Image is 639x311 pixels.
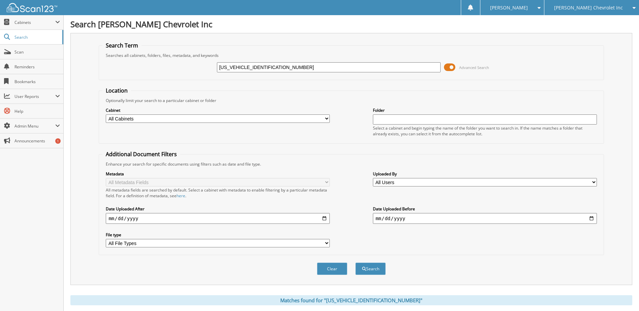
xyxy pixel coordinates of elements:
[14,94,55,99] span: User Reports
[102,98,600,103] div: Optionally limit your search to a particular cabinet or folder
[70,295,632,305] div: Matches found for "[US_VEHICLE_IDENTIFICATION_NUMBER]"
[373,171,597,177] label: Uploaded By
[490,6,528,10] span: [PERSON_NAME]
[355,263,386,275] button: Search
[106,232,330,238] label: File type
[14,34,59,40] span: Search
[14,108,60,114] span: Help
[373,213,597,224] input: end
[14,20,55,25] span: Cabinets
[55,138,61,144] div: 1
[7,3,57,12] img: scan123-logo-white.svg
[102,161,600,167] div: Enhance your search for specific documents using filters such as date and file type.
[554,6,623,10] span: [PERSON_NAME] Chevrolet Inc
[106,213,330,224] input: start
[373,125,597,137] div: Select a cabinet and begin typing the name of the folder you want to search in. If the name match...
[317,263,347,275] button: Clear
[106,187,330,199] div: All metadata fields are searched by default. Select a cabinet with metadata to enable filtering b...
[106,206,330,212] label: Date Uploaded After
[459,65,489,70] span: Advanced Search
[14,138,60,144] span: Announcements
[106,107,330,113] label: Cabinet
[373,206,597,212] label: Date Uploaded Before
[14,49,60,55] span: Scan
[70,19,632,30] h1: Search [PERSON_NAME] Chevrolet Inc
[373,107,597,113] label: Folder
[102,53,600,58] div: Searches all cabinets, folders, files, metadata, and keywords
[102,87,131,94] legend: Location
[102,42,141,49] legend: Search Term
[106,171,330,177] label: Metadata
[102,150,180,158] legend: Additional Document Filters
[177,193,185,199] a: here
[14,79,60,84] span: Bookmarks
[14,64,60,70] span: Reminders
[14,123,55,129] span: Admin Menu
